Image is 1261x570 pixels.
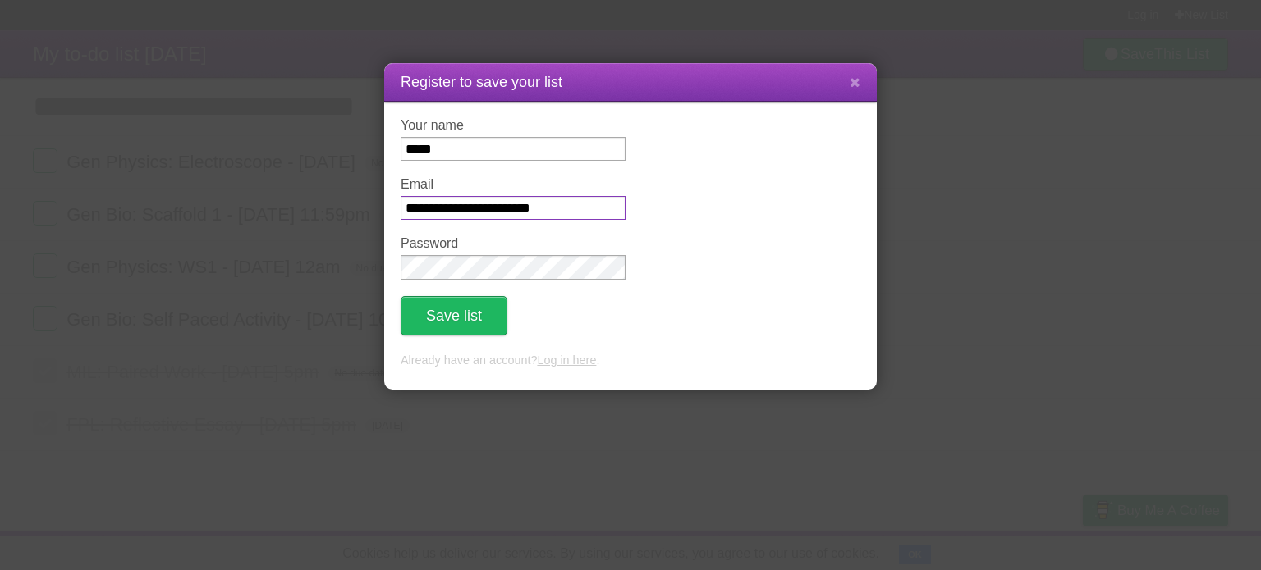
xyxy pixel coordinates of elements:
a: Log in here [537,353,596,367]
label: Email [401,177,626,192]
p: Already have an account? . [401,352,860,370]
button: Save list [401,296,507,335]
h1: Register to save your list [401,71,860,93]
label: Password [401,236,626,251]
label: Your name [401,118,626,133]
